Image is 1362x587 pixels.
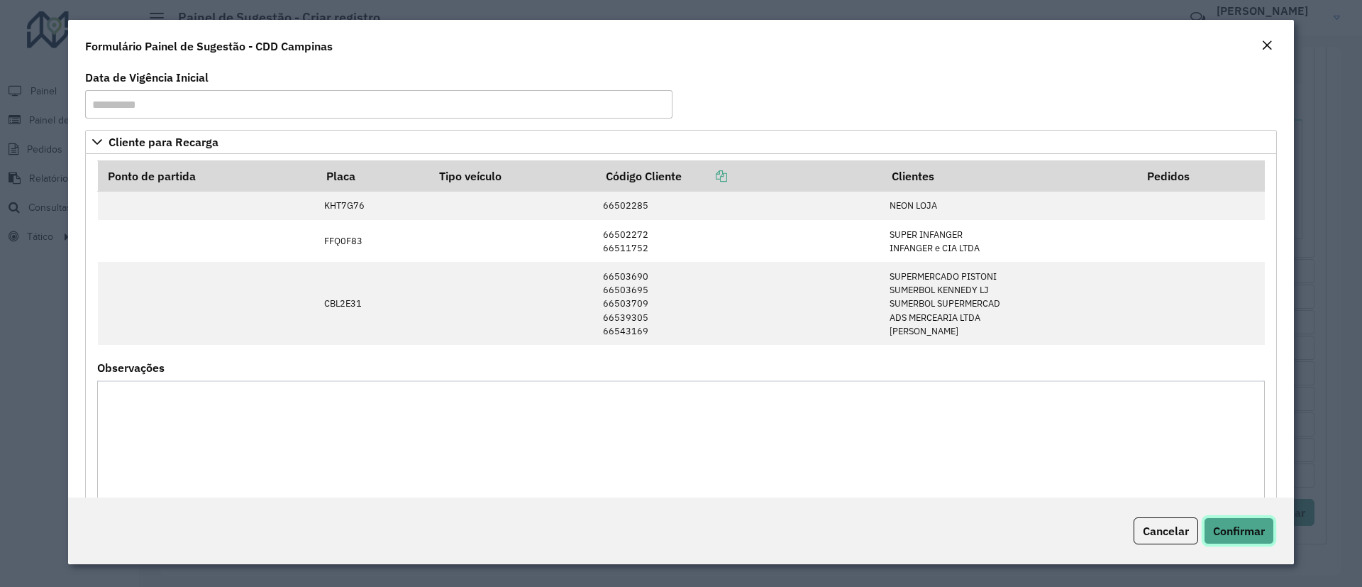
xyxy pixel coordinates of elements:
[1134,517,1198,544] button: Cancelar
[1143,524,1189,538] span: Cancelar
[1204,517,1274,544] button: Confirmar
[682,169,727,183] a: Copiar
[596,192,882,220] td: 66502285
[1138,161,1265,192] th: Pedidos
[317,220,430,262] td: FFQ0F83
[98,161,317,192] th: Ponto de partida
[85,38,333,55] h4: Formulário Painel de Sugestão - CDD Campinas
[1213,524,1265,538] span: Confirmar
[596,220,882,262] td: 66502272 66511752
[109,136,218,148] span: Cliente para Recarga
[429,161,596,192] th: Tipo veículo
[596,262,882,345] td: 66503690 66503695 66503709 66539305 66543169
[882,220,1138,262] td: SUPER INFANGER INFANGER e CIA LTDA
[85,154,1277,519] div: Cliente para Recarga
[85,69,209,86] label: Data de Vigência Inicial
[317,161,430,192] th: Placa
[97,359,165,376] label: Observações
[1261,40,1273,51] em: Fechar
[317,192,430,220] td: KHT7G76
[882,161,1138,192] th: Clientes
[85,130,1277,154] a: Cliente para Recarga
[1257,37,1277,55] button: Close
[317,262,430,345] td: CBL2E31
[882,192,1138,220] td: NEON LOJA
[596,161,882,192] th: Código Cliente
[882,262,1138,345] td: SUPERMERCADO PISTONI SUMERBOL KENNEDY LJ SUMERBOL SUPERMERCAD ADS MERCEARIA LTDA [PERSON_NAME]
